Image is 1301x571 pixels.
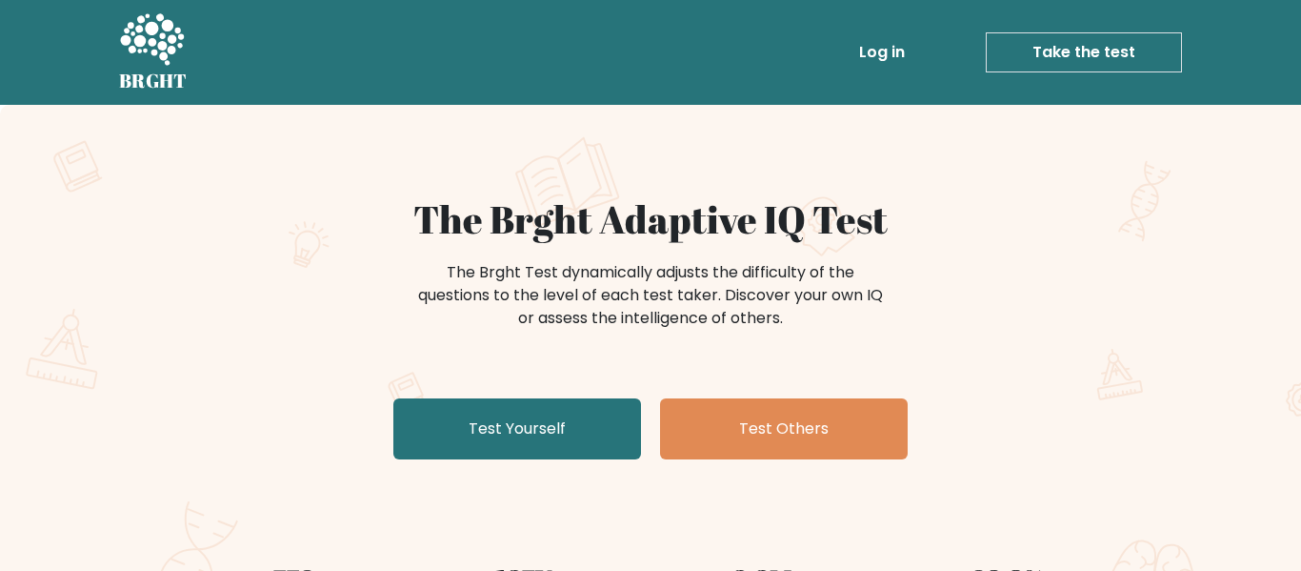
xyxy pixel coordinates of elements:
[851,33,912,71] a: Log in
[660,398,908,459] a: Test Others
[186,196,1115,242] h1: The Brght Adaptive IQ Test
[119,70,188,92] h5: BRGHT
[412,261,889,330] div: The Brght Test dynamically adjusts the difficulty of the questions to the level of each test take...
[393,398,641,459] a: Test Yourself
[119,8,188,97] a: BRGHT
[986,32,1182,72] a: Take the test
